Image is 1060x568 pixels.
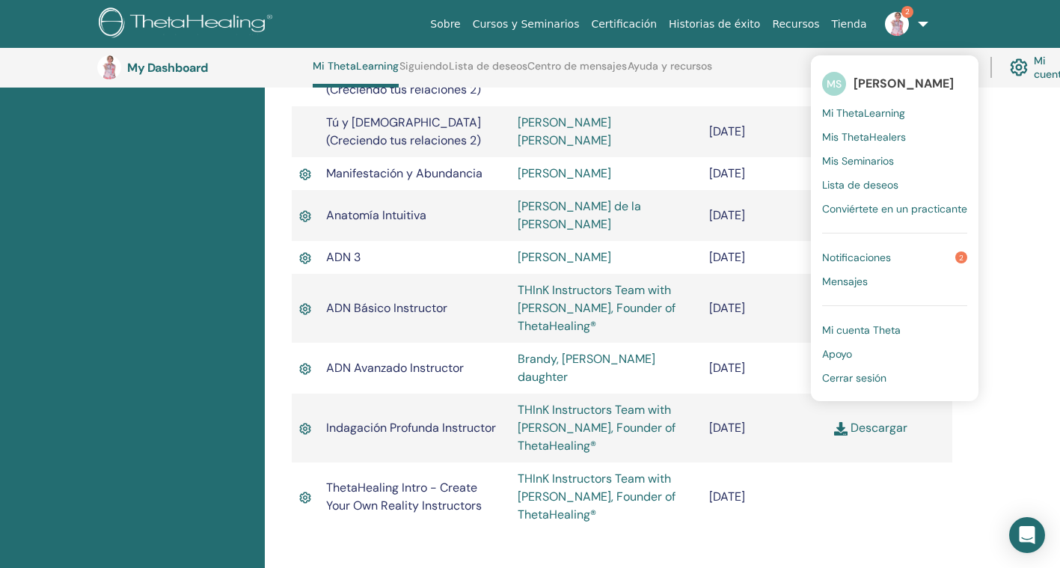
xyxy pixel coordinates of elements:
span: Mis ThetaHealers [822,130,906,144]
span: ADN Avanzado Instructor [326,360,464,376]
a: Tablero del instructor [844,51,972,84]
a: [PERSON_NAME] [518,73,611,88]
a: Lista de deseos [822,173,967,197]
a: Historias de éxito [663,10,766,38]
img: logo.png [99,7,278,41]
span: Mis Seminarios [822,154,894,168]
img: Active Certificate [299,208,310,225]
span: Mi ThetaLearning [822,106,905,120]
a: THInK Instructors Team with [PERSON_NAME], Founder of ThetaHealing® [518,471,675,522]
span: ThetaHealing Intro - Create Your Own Reality Instructors [326,480,482,513]
img: default.jpg [97,55,121,79]
span: Anatomía Intuitiva [326,207,426,223]
a: Tienda [826,10,873,38]
span: MS [822,72,846,96]
td: [DATE] [702,157,827,190]
a: Conviértete en un practicante [822,197,967,221]
td: [DATE] [702,394,827,462]
a: Notificaciones2 [822,245,967,269]
span: Manifestación y Abundancia [326,165,482,181]
span: 2 [955,251,967,263]
span: Cerrar sesión [822,371,886,385]
span: Tú y [DEMOGRAPHIC_DATA] (Creciendo tus relaciones 2) [326,64,481,97]
a: Lista de deseos [449,60,527,84]
a: Mis ThetaHealers [822,125,967,149]
a: Cerrar sesión [822,366,967,390]
a: MS[PERSON_NAME] [822,67,967,101]
span: Mi cuenta Theta [822,323,901,337]
a: Brandy, [PERSON_NAME] daughter [518,351,655,385]
div: Open Intercom Messenger [1009,517,1045,553]
a: Recursos [766,10,825,38]
a: Mi ThetaLearning [313,60,399,88]
span: Indagación Profunda Instructor [326,420,496,436]
a: Cursos y Seminarios [467,10,586,38]
img: default.jpg [885,12,909,36]
span: ADN 3 [326,249,361,265]
span: Notificaciones [822,251,891,264]
img: cog.svg [1010,55,1028,80]
ul: 2 [811,55,978,401]
a: Centro de mensajes [527,60,627,84]
h3: My Dashboard [127,61,277,75]
img: download.svg [834,422,848,436]
span: Tú y [DEMOGRAPHIC_DATA] (Creciendo tus relaciones 2) [326,114,481,148]
img: Active Certificate [299,301,310,317]
span: 2 [901,6,913,18]
img: Active Certificate [299,489,310,506]
a: Siguiendo [399,60,448,84]
a: [PERSON_NAME] [518,249,611,265]
a: Sobre [424,10,466,38]
td: [DATE] [702,241,827,274]
img: Active Certificate [299,421,310,437]
span: ADN Básico Instructor [326,300,447,316]
a: Mi cuenta Theta [822,318,967,342]
a: Mis Seminarios [822,149,967,173]
td: [DATE] [702,190,827,241]
a: Mensajes [822,269,967,293]
a: Descargar [834,420,907,436]
a: [PERSON_NAME] de la [PERSON_NAME] [518,198,641,232]
td: [DATE] [702,106,827,157]
span: Conviértete en un practicante [822,202,967,216]
a: Ayuda y recursos [628,60,712,84]
img: Active Certificate [299,250,310,266]
td: [DATE] [702,462,827,531]
a: THInK Instructors Team with [PERSON_NAME], Founder of ThetaHealing® [518,402,675,454]
span: [PERSON_NAME] [854,76,954,91]
a: [PERSON_NAME] [518,165,611,181]
span: Apoyo [822,347,852,361]
a: THInK Instructors Team with [PERSON_NAME], Founder of ThetaHealing® [518,282,675,334]
span: Lista de deseos [822,178,898,192]
a: [PERSON_NAME] [PERSON_NAME] [518,114,611,148]
img: Active Certificate [299,361,310,377]
a: Apoyo [822,342,967,366]
td: [DATE] [702,343,827,394]
span: Mensajes [822,275,868,288]
a: Certificación [585,10,663,38]
td: [DATE] [702,274,827,343]
img: Active Certificate [299,166,310,183]
a: Mi ThetaLearning [822,101,967,125]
